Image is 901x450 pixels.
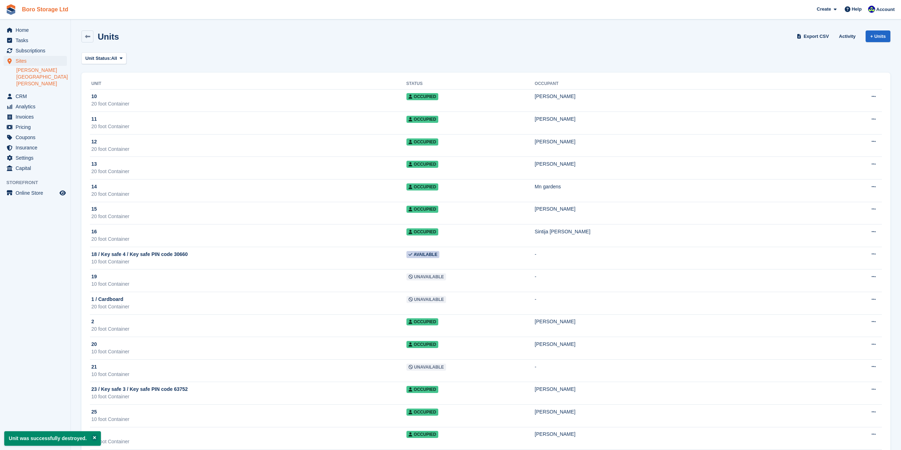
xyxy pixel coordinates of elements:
span: Occupied [406,138,438,146]
a: menu [4,102,67,112]
span: Help [852,6,862,13]
a: + Units [866,30,890,42]
a: [PERSON_NAME][GEOGRAPHIC_DATA][PERSON_NAME] [16,67,67,87]
div: [PERSON_NAME] [535,318,834,325]
span: Available [406,251,440,258]
span: Pricing [16,122,58,132]
div: 20 foot Container [91,438,406,445]
span: 18 / Key safe 4 / Key safe PIN code 30660 [91,251,188,258]
th: Status [406,78,535,90]
div: 20 foot Container [91,168,406,175]
span: Insurance [16,143,58,153]
a: menu [4,188,67,198]
span: 1 / Cardboard [91,296,123,303]
span: 12 [91,138,97,146]
img: stora-icon-8386f47178a22dfd0bd8f6a31ec36ba5ce8667c1dd55bd0f319d3a0aa187defe.svg [6,4,16,15]
span: 23 / Key safe 3 / Key safe PIN code 63752 [91,386,188,393]
a: menu [4,35,67,45]
td: - [535,269,834,292]
a: menu [4,112,67,122]
a: menu [4,56,67,66]
div: 20 foot Container [91,303,406,311]
div: 10 foot Container [91,416,406,423]
div: [PERSON_NAME] [535,341,834,348]
span: Settings [16,153,58,163]
span: Subscriptions [16,46,58,56]
span: Online Store [16,188,58,198]
div: Sintija [PERSON_NAME] [535,228,834,235]
span: Capital [16,163,58,173]
span: 20 [91,341,97,348]
span: Occupied [406,318,438,325]
span: Sites [16,56,58,66]
span: Unavailable [406,273,446,280]
span: Account [876,6,895,13]
span: Occupied [406,431,438,438]
div: [PERSON_NAME] [535,408,834,416]
span: Occupied [406,161,438,168]
span: Unavailable [406,364,446,371]
span: Unavailable [406,296,446,303]
span: Occupied [406,116,438,123]
div: 20 foot Container [91,123,406,130]
div: 20 foot Container [91,235,406,243]
span: All [111,55,117,62]
span: Occupied [406,341,438,348]
a: menu [4,163,67,173]
a: Boro Storage Ltd [19,4,71,15]
span: Occupied [406,206,438,213]
span: Storefront [6,179,70,186]
div: [PERSON_NAME] [535,205,834,213]
a: menu [4,122,67,132]
td: - [535,247,834,269]
span: Create [817,6,831,13]
span: 11 [91,115,97,123]
a: menu [4,91,67,101]
p: Unit was successfully destroyed. [4,431,101,446]
div: 10 foot Container [91,348,406,355]
span: Home [16,25,58,35]
td: - [535,292,834,315]
div: 10 foot Container [91,371,406,378]
span: 21 [91,363,97,371]
span: Occupied [406,183,438,190]
span: Unit Status: [85,55,111,62]
span: Occupied [406,386,438,393]
div: [PERSON_NAME] [535,93,834,100]
img: Tobie Hillier [868,6,875,13]
span: Invoices [16,112,58,122]
span: Occupied [406,93,438,100]
span: 10 [91,93,97,100]
div: 20 foot Container [91,325,406,333]
a: menu [4,25,67,35]
a: Export CSV [795,30,832,42]
a: Activity [836,30,859,42]
div: Mn gardens [535,183,834,190]
a: menu [4,46,67,56]
span: Analytics [16,102,58,112]
span: 14 [91,183,97,190]
span: 13 [91,160,97,168]
div: [PERSON_NAME] [535,138,834,146]
span: Export CSV [804,33,829,40]
a: Preview store [58,189,67,197]
button: Unit Status: All [81,52,126,64]
div: 20 foot Container [91,213,406,220]
div: 10 foot Container [91,393,406,400]
div: [PERSON_NAME] [535,115,834,123]
div: 20 foot Container [91,146,406,153]
span: Occupied [406,228,438,235]
span: Coupons [16,132,58,142]
div: 20 foot Container [91,190,406,198]
th: Unit [90,78,406,90]
h2: Units [98,32,119,41]
div: 10 foot Container [91,280,406,288]
a: menu [4,143,67,153]
div: 20 foot Container [91,100,406,108]
td: - [535,359,834,382]
span: 16 [91,228,97,235]
div: 10 foot Container [91,258,406,266]
div: [PERSON_NAME] [535,160,834,168]
div: [PERSON_NAME] [535,431,834,438]
div: [PERSON_NAME] [535,386,834,393]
